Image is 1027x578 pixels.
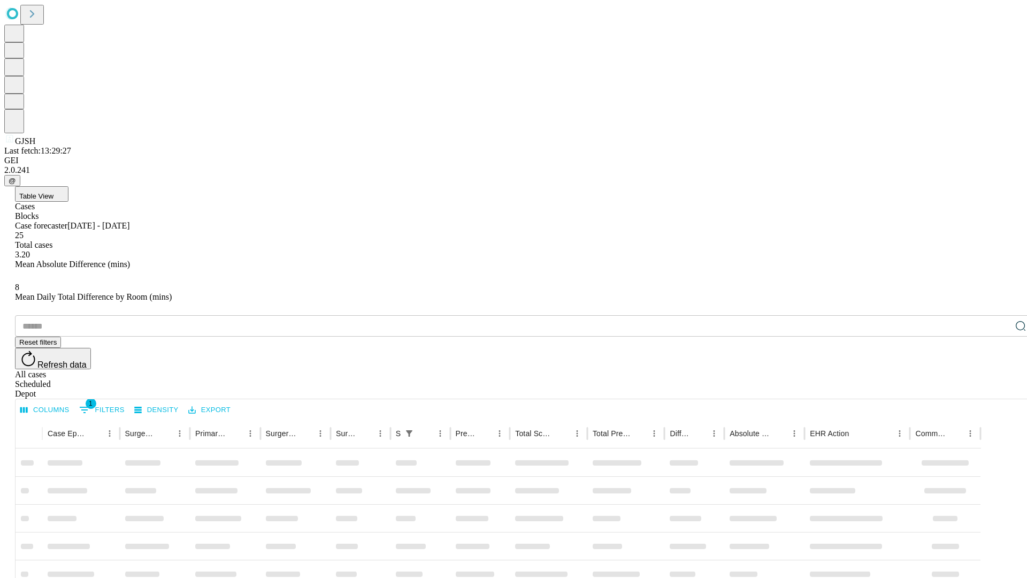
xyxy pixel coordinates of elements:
span: Total cases [15,240,52,249]
button: Refresh data [15,348,91,369]
span: 1 [86,398,96,409]
span: 8 [15,283,19,292]
span: [DATE] - [DATE] [67,221,129,230]
div: Absolute Difference [730,429,771,438]
button: Sort [632,426,647,441]
span: Last fetch: 13:29:27 [4,146,71,155]
div: Difference [670,429,691,438]
button: Sort [358,426,373,441]
div: Total Scheduled Duration [515,429,554,438]
div: GEI [4,156,1023,165]
button: Density [132,402,181,419]
div: 2.0.241 [4,165,1023,175]
span: Reset filters [19,338,57,346]
button: Sort [228,426,243,441]
div: Surgeon Name [125,429,156,438]
button: Menu [707,426,722,441]
button: Menu [433,426,448,441]
button: Table View [15,186,68,202]
span: Mean Daily Total Difference by Room (mins) [15,292,172,301]
button: Sort [418,426,433,441]
button: Sort [157,426,172,441]
div: Comments [915,429,946,438]
button: Menu [243,426,258,441]
button: Show filters [76,401,127,419]
button: Sort [555,426,570,441]
button: Menu [172,426,187,441]
button: Menu [373,426,388,441]
span: @ [9,177,16,185]
span: Table View [19,192,53,200]
span: Mean Absolute Difference (mins) [15,260,130,269]
button: Menu [102,426,117,441]
button: Menu [787,426,802,441]
button: Menu [647,426,662,441]
button: Select columns [18,402,72,419]
button: Reset filters [15,337,61,348]
button: Sort [948,426,963,441]
button: Sort [298,426,313,441]
button: Sort [692,426,707,441]
button: Export [186,402,233,419]
span: GJSH [15,136,35,146]
button: Sort [850,426,865,441]
button: Menu [892,426,907,441]
button: Show filters [402,426,417,441]
button: @ [4,175,20,186]
button: Sort [87,426,102,441]
div: Surgery Date [336,429,357,438]
button: Menu [492,426,507,441]
div: Surgery Name [266,429,297,438]
span: Case forecaster [15,221,67,230]
span: 25 [15,231,24,240]
button: Sort [477,426,492,441]
div: Predicted In Room Duration [456,429,477,438]
button: Menu [963,426,978,441]
span: 3.20 [15,250,30,259]
div: Scheduled In Room Duration [396,429,401,438]
div: Case Epic Id [48,429,86,438]
div: EHR Action [810,429,849,438]
span: Refresh data [37,360,87,369]
div: Primary Service [195,429,226,438]
button: Menu [313,426,328,441]
button: Sort [772,426,787,441]
div: Total Predicted Duration [593,429,631,438]
div: 1 active filter [402,426,417,441]
button: Menu [570,426,585,441]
